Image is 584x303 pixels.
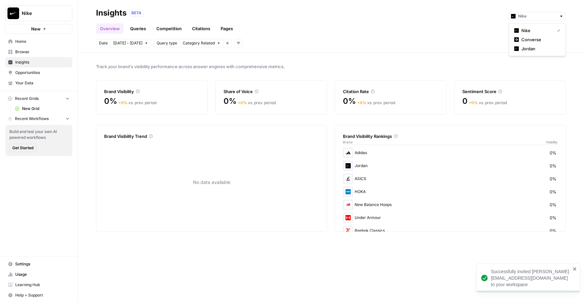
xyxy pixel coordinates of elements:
a: Opportunities [5,67,72,78]
div: Successfully invited [PERSON_NAME][EMAIL_ADDRESS][DOMAIN_NAME] to your workspace [491,268,571,288]
span: Converse [521,36,558,43]
span: 0 [462,96,468,106]
span: Visibility [546,139,558,145]
div: vs. prev. period [469,100,507,106]
div: Citation Rate [343,88,438,95]
span: New Grid [22,106,69,112]
span: + 0 % [238,100,247,105]
span: Learning Hub [15,282,69,288]
span: Date [99,40,108,46]
span: Query type [157,40,177,46]
span: Settings [15,261,69,267]
button: Category Related [180,39,223,47]
a: Insights [5,57,72,67]
span: Brand [343,139,352,145]
a: Settings [5,259,72,269]
a: Competition [152,23,186,34]
a: Citations [188,23,214,34]
span: Home [15,39,69,44]
button: Get Started [9,144,36,152]
span: 0% [550,150,556,156]
button: close [573,266,577,272]
span: Nike [22,10,61,17]
div: HOKA [343,187,558,197]
span: Usage [15,272,69,277]
img: wprxo5idv9yrbttdvvo3ygf3bs60 [344,214,352,222]
div: BETA [129,10,144,16]
a: Your Data [5,78,72,88]
span: 0% [224,96,237,106]
a: Learning Hub [5,280,72,290]
img: mbxk6mdhxwmkdrm5bbkd541bcyn0 [514,28,519,33]
span: Track your brand's visibility performance across answer engines with comprehensive metrics. [96,63,566,70]
div: vs. prev. period [238,100,276,106]
span: Opportunities [15,70,69,76]
span: + 0 % [469,100,478,105]
span: 0% [550,227,556,234]
button: New [5,24,72,34]
span: Get Started [12,145,33,151]
span: 0% [550,201,556,208]
button: [DATE] - [DATE] [110,39,151,47]
span: 0% [550,214,556,221]
div: Jordan [343,161,558,171]
a: Overview [96,23,124,34]
div: Under Armour [343,212,558,223]
span: 0% [550,176,556,182]
span: Nike [521,27,552,34]
img: a7j3cn0zjk0j8lu960bbgalslqvu [344,227,352,235]
div: Brand Visibility Trend [104,133,319,139]
div: Sentiment Score [462,88,558,95]
div: Brand Visibility [104,88,200,95]
button: Help + Support [5,290,72,300]
span: + 0 % [357,100,366,105]
img: 7rq464kmwwdnffo4ur3dhxdwe7km [344,188,352,196]
div: Reebok Classics [343,225,558,236]
div: vs. prev. period [357,100,395,106]
div: No data available [104,141,319,224]
img: llytwcj2bfz9769565855mpg5rum [344,201,352,209]
span: Category Related [183,40,215,46]
span: Jordan [521,45,558,52]
img: uonwr5xhze38qro1gthgu1sf09hw [344,175,352,183]
span: [DATE] - [DATE] [113,40,142,46]
a: Browse [5,47,72,57]
img: mbxk6mdhxwmkdrm5bbkd541bcyn0 [514,46,519,51]
span: + 0 % [118,100,128,105]
button: Workspace: Nike [5,5,72,21]
span: Your Data [15,80,69,86]
input: Nike [518,13,556,19]
span: 0% [550,188,556,195]
span: Recent Grids [15,96,39,102]
span: Build and test your own AI powered workflows [9,129,68,140]
div: Brand Visibility Rankings [343,133,558,139]
a: Home [5,36,72,47]
a: Queries [126,23,150,34]
a: Usage [5,269,72,280]
img: mbxk6mdhxwmkdrm5bbkd541bcyn0 [344,162,352,170]
span: Browse [15,49,69,55]
span: 0% [343,96,356,106]
img: x0yxfxpxccd13ch8ib29pz316g21 [344,149,352,157]
div: vs. prev. period [118,100,156,106]
button: Recent Grids [5,94,72,103]
span: Insights [15,59,69,65]
span: 0% [550,163,556,169]
img: 98pvg6xmhl48rh8u19omcuwgtnfu [514,37,519,42]
span: New [31,26,41,32]
div: Adidas [343,148,558,158]
a: Pages [217,23,237,34]
span: Help + Support [15,292,69,298]
div: New Balance Hoops [343,200,558,210]
a: New Grid [12,103,72,114]
div: Share of Voice [224,88,319,95]
button: Recent Workflows [5,114,72,124]
div: Insights [96,8,127,18]
span: Recent Workflows [15,116,49,122]
div: ASICS [343,174,558,184]
img: Nike Logo [7,7,19,19]
span: 0% [104,96,117,106]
